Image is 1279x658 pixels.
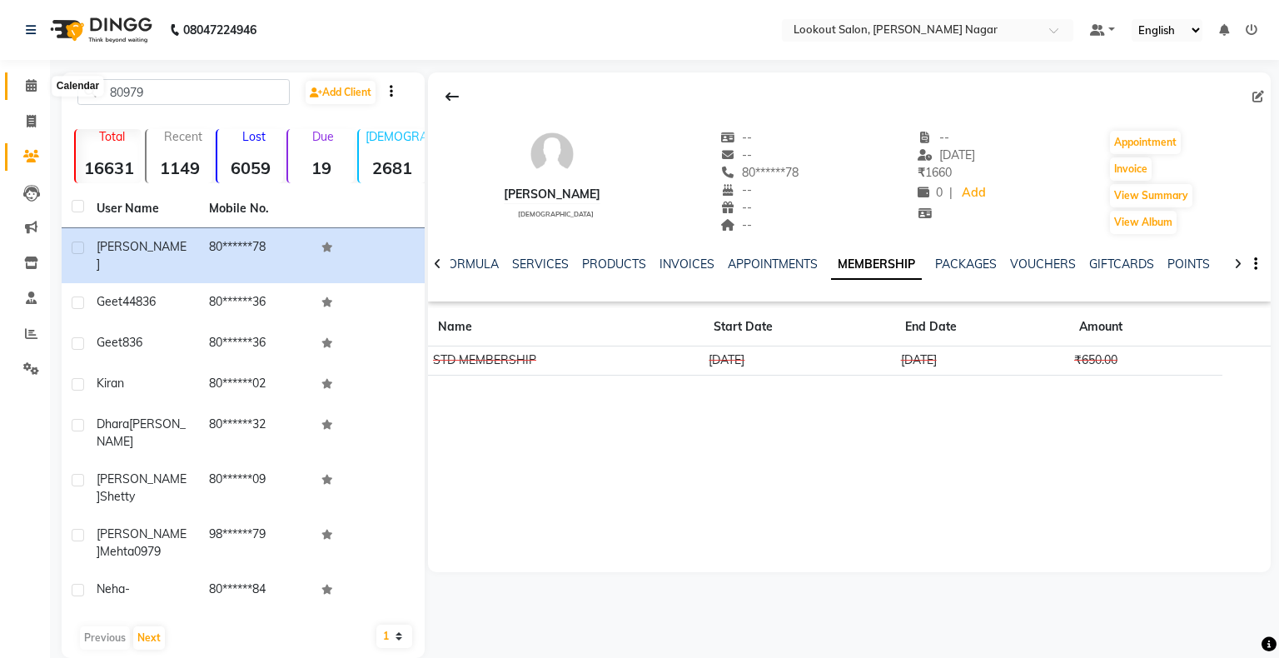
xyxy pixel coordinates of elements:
img: avatar [527,129,577,179]
span: [PERSON_NAME] [97,526,187,559]
span: -- [720,217,752,232]
a: SERVICES [512,257,569,272]
span: Geet [97,294,122,309]
strong: 16631 [76,157,142,178]
a: FORMULA [441,257,499,272]
a: MEMBERSHIP [831,250,922,280]
span: -- [720,147,752,162]
span: [PERSON_NAME] [97,471,187,504]
button: Appointment [1110,131,1181,154]
span: 44836 [122,294,156,309]
button: Invoice [1110,157,1152,181]
p: [DEMOGRAPHIC_DATA] [366,129,425,144]
td: ₹650.00 [1069,346,1222,376]
th: Amount [1069,308,1222,346]
a: Add Client [306,81,376,104]
input: Search by Name/Mobile/Email/Code [77,79,290,105]
th: Mobile No. [199,190,311,228]
div: Calendar [52,77,103,97]
span: ₹ [918,165,925,180]
span: - [125,581,130,596]
strong: 2681 [359,157,425,178]
th: Name [428,308,704,346]
p: Recent [153,129,212,144]
button: Next [133,626,165,650]
span: Neha [97,581,125,596]
span: [PERSON_NAME] [97,416,186,449]
a: INVOICES [659,257,714,272]
span: Kiran [97,376,124,391]
p: Due [291,129,354,144]
p: Lost [224,129,283,144]
div: [PERSON_NAME] [504,186,600,203]
a: PRODUCTS [582,257,646,272]
span: -- [918,130,949,145]
span: 0 [918,185,943,200]
span: [DATE] [918,147,975,162]
button: View Summary [1110,184,1192,207]
span: [DEMOGRAPHIC_DATA] [518,210,594,218]
span: | [949,184,953,202]
span: -- [720,130,752,145]
th: User Name [87,190,199,228]
span: -- [720,182,752,197]
span: Dhara [97,416,129,431]
td: [DATE] [895,346,1068,376]
p: Total [82,129,142,144]
th: End Date [895,308,1068,346]
span: [PERSON_NAME] [97,239,187,272]
a: GIFTCARDS [1089,257,1154,272]
td: STD MEMBERSHIP [428,346,704,376]
b: 08047224946 [183,7,256,53]
span: 836 [122,335,142,350]
a: APPOINTMENTS [728,257,818,272]
td: [DATE] [704,346,895,376]
th: Start Date [704,308,895,346]
div: Back to Client [435,81,470,112]
button: View Album [1110,211,1177,234]
a: VOUCHERS [1010,257,1076,272]
span: Geet [97,335,122,350]
strong: 1149 [147,157,212,178]
strong: 19 [288,157,354,178]
a: Add [959,182,988,205]
a: PACKAGES [935,257,997,272]
a: POINTS [1167,257,1210,272]
span: Mehta0979 [100,544,161,559]
span: Shetty [100,489,135,504]
strong: 6059 [217,157,283,178]
img: logo [42,7,157,53]
span: 1660 [918,165,952,180]
span: -- [720,200,752,215]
